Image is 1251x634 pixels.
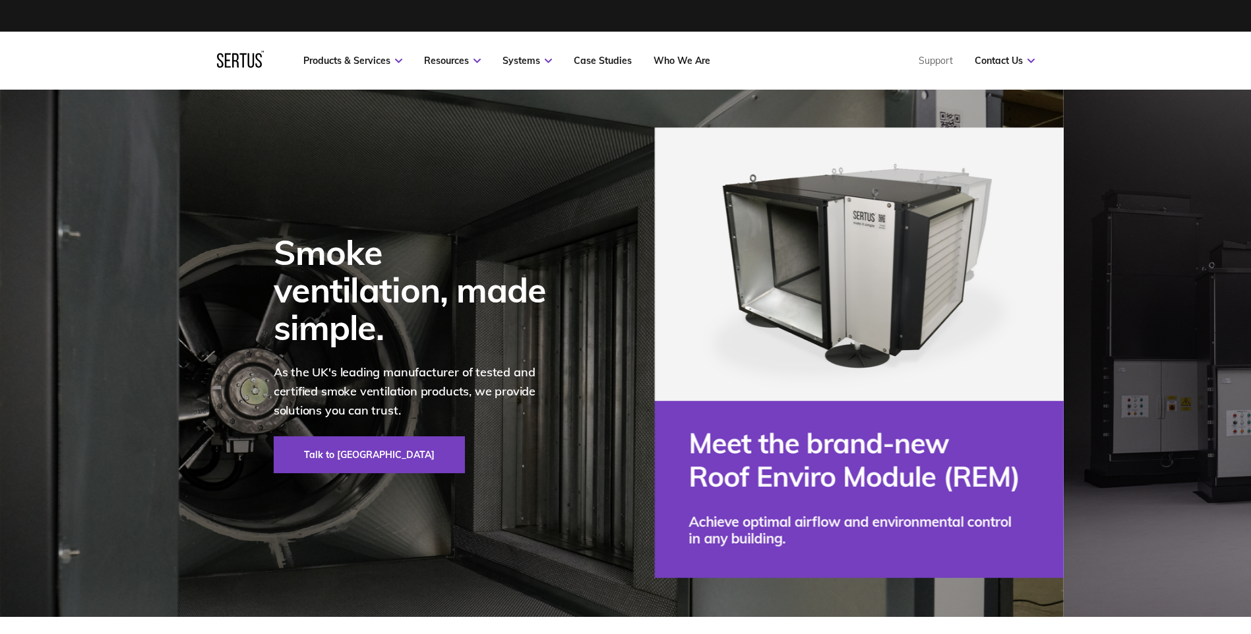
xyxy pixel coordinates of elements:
[654,55,710,67] a: Who We Are
[975,55,1035,67] a: Contact Us
[574,55,632,67] a: Case Studies
[503,55,552,67] a: Systems
[919,55,953,67] a: Support
[274,363,564,420] p: As the UK's leading manufacturer of tested and certified smoke ventilation products, we provide s...
[274,436,465,473] a: Talk to [GEOGRAPHIC_DATA]
[424,55,481,67] a: Resources
[303,55,402,67] a: Products & Services
[274,233,564,347] div: Smoke ventilation, made simple.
